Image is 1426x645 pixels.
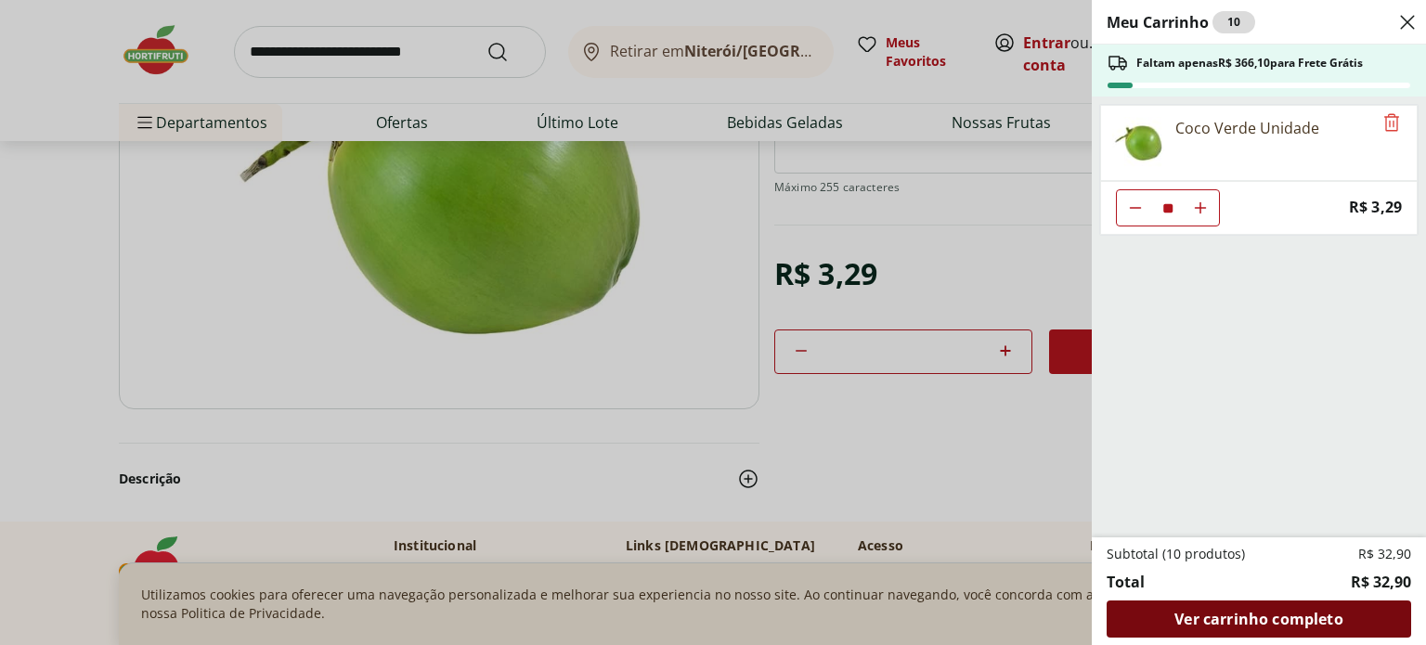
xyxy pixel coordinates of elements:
div: 10 [1212,11,1255,33]
span: R$ 32,90 [1351,571,1411,593]
h2: Meu Carrinho [1107,11,1255,33]
span: R$ 3,29 [1349,195,1402,220]
span: Ver carrinho completo [1174,612,1342,626]
span: R$ 32,90 [1358,545,1411,563]
span: Total [1107,571,1145,593]
input: Quantidade Atual [1154,190,1182,226]
button: Remove [1381,112,1403,135]
span: Faltam apenas R$ 366,10 para Frete Grátis [1136,56,1363,71]
button: Diminuir Quantidade [1117,189,1154,226]
span: Subtotal (10 produtos) [1107,545,1245,563]
img: Coco Verde Unidade [1112,117,1164,169]
button: Aumentar Quantidade [1182,189,1219,226]
a: Ver carrinho completo [1107,600,1411,638]
div: Coco Verde Unidade [1175,117,1319,139]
